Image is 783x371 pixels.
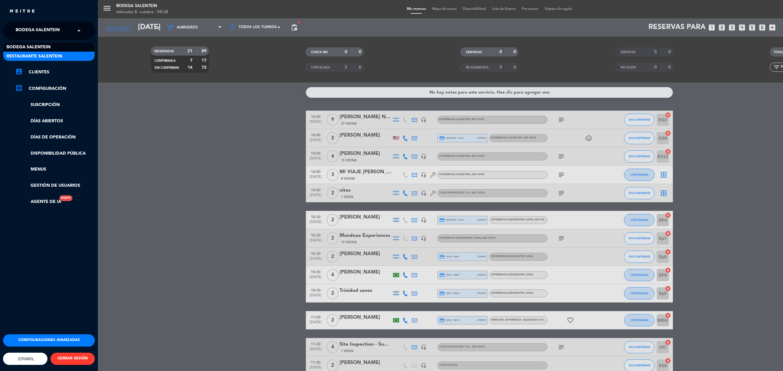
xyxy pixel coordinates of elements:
[15,68,23,75] i: account_box
[6,44,50,51] span: Bodega Salentein
[15,182,95,189] a: Gestión de usuarios
[15,166,95,173] a: Menus
[15,68,95,76] a: account_boxClientes
[50,353,95,365] button: CERRAR SESIÓN
[3,334,95,347] button: Configuraciones avanzadas
[15,150,95,157] a: Disponibilidad pública
[15,84,23,92] i: settings_applications
[15,134,95,141] a: Días de Operación
[9,9,35,14] img: MEITRE
[17,357,34,361] span: Español
[16,24,60,37] span: Bodega Salentein
[15,101,95,108] a: Suscripción
[15,198,61,205] a: Agente de IANuevo
[59,195,72,201] div: Nuevo
[6,53,62,60] span: Restaurante Salentein
[15,85,95,92] a: Configuración
[15,118,95,125] a: Días abiertos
